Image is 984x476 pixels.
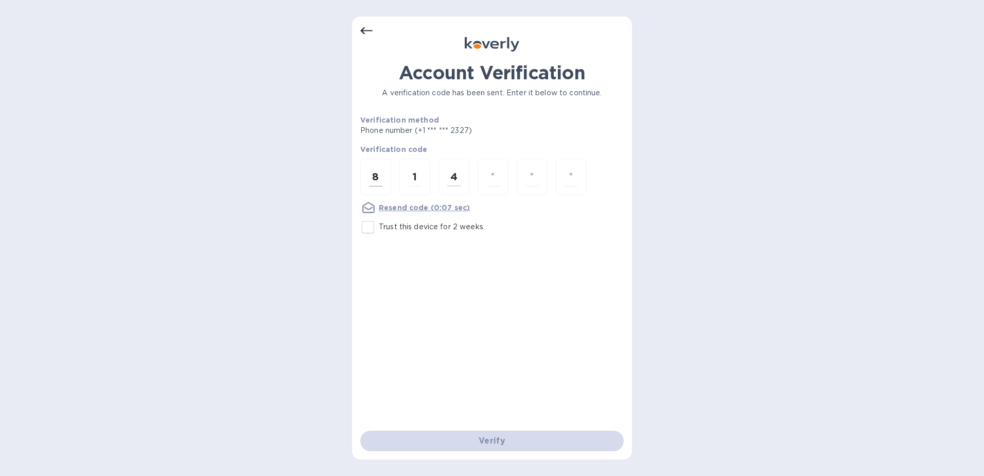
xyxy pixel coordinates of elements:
b: Verification method [360,116,439,124]
p: Trust this device for 2 weeks [379,222,483,232]
h1: Account Verification [360,62,624,83]
p: Verification code [360,144,624,155]
p: A verification code has been sent. Enter it below to continue. [360,88,624,98]
p: Phone number (+1 *** *** 2327) [360,125,551,136]
u: Resend code (0:07 sec) [379,203,470,212]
